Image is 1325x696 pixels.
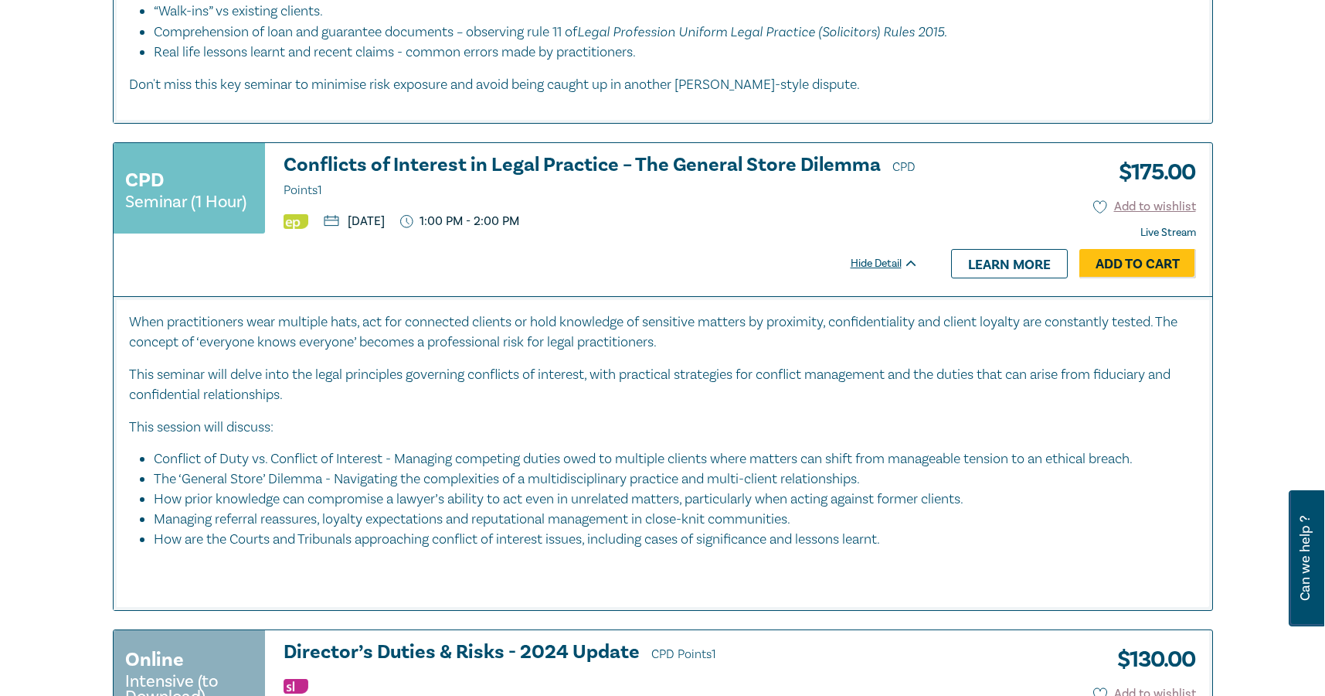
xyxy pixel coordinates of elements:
h3: $ 130.00 [1106,642,1196,677]
p: Don't miss this key seminar to minimise risk exposure and avoid being caught up in another [PERSO... [129,75,1197,95]
div: Hide Detail [851,256,936,271]
h3: Conflicts of Interest in Legal Practice – The General Store Dilemma [284,155,919,201]
small: Seminar (1 Hour) [125,194,246,210]
span: CPD Points 1 [284,159,916,198]
h3: $ 175.00 [1107,155,1196,190]
button: Add to wishlist [1093,198,1196,216]
strong: Live Stream [1140,226,1196,240]
a: Learn more [951,249,1068,278]
a: Add to Cart [1079,249,1196,278]
li: “Walk-ins” vs existing clients. [154,2,1181,22]
li: Managing referral reassures, loyalty expectations and reputational management in close-knit commu... [154,510,1181,530]
p: [DATE] [324,215,385,227]
a: Conflicts of Interest in Legal Practice – The General Store Dilemma CPD Points1 [284,155,919,201]
li: How are the Courts and Tribunals approaching conflict of interest issues, including cases of sign... [154,530,1197,550]
h3: Online [125,646,184,674]
span: Can we help ? [1298,500,1313,617]
li: Conflict of Duty vs. Conflict of Interest - Managing competing duties owed to multiple clients wh... [154,449,1181,469]
img: Substantive Law [284,679,308,694]
p: This seminar will delve into the legal principles governing conflicts of interest, with practical... [129,365,1197,405]
li: Comprehension of loan and guarantee documents – observing rule 11 of [154,22,1181,43]
span: CPD Points 1 [651,647,716,662]
h3: CPD [125,166,164,194]
p: This session will discuss: [129,418,1197,438]
h3: Director’s Duties & Risks - 2024 Update [284,642,919,665]
a: Director’s Duties & Risks - 2024 Update CPD Points1 [284,642,919,665]
li: Real life lessons learnt and recent claims - common errors made by practitioners. [154,43,1197,63]
em: Legal Profession Uniform Legal Practice (Solicitors) Rules 2015. [577,23,947,39]
li: How prior knowledge can compromise a lawyer’s ability to act even in unrelated matters, particula... [154,490,1181,510]
p: 1:00 PM - 2:00 PM [400,214,520,229]
li: The ‘General Store’ Dilemma - Navigating the complexities of a multidisciplinary practice and mul... [154,469,1181,490]
p: When practitioners wear multiple hats, act for connected clients or hold knowledge of sensitive m... [129,312,1197,353]
img: Ethics & Professional Responsibility [284,214,308,229]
